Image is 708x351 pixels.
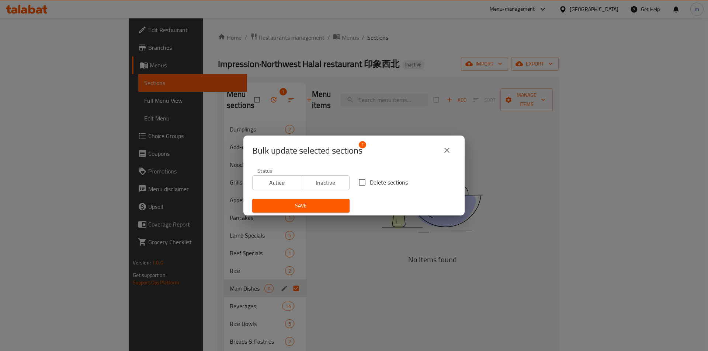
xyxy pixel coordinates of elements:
[304,178,347,188] span: Inactive
[256,178,298,188] span: Active
[252,175,301,190] button: Active
[252,199,350,213] button: Save
[438,141,456,159] button: close
[301,175,350,190] button: Inactive
[258,201,344,210] span: Save
[252,145,362,157] span: Selected section count
[359,141,366,148] span: 1
[370,178,408,187] span: Delete sections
